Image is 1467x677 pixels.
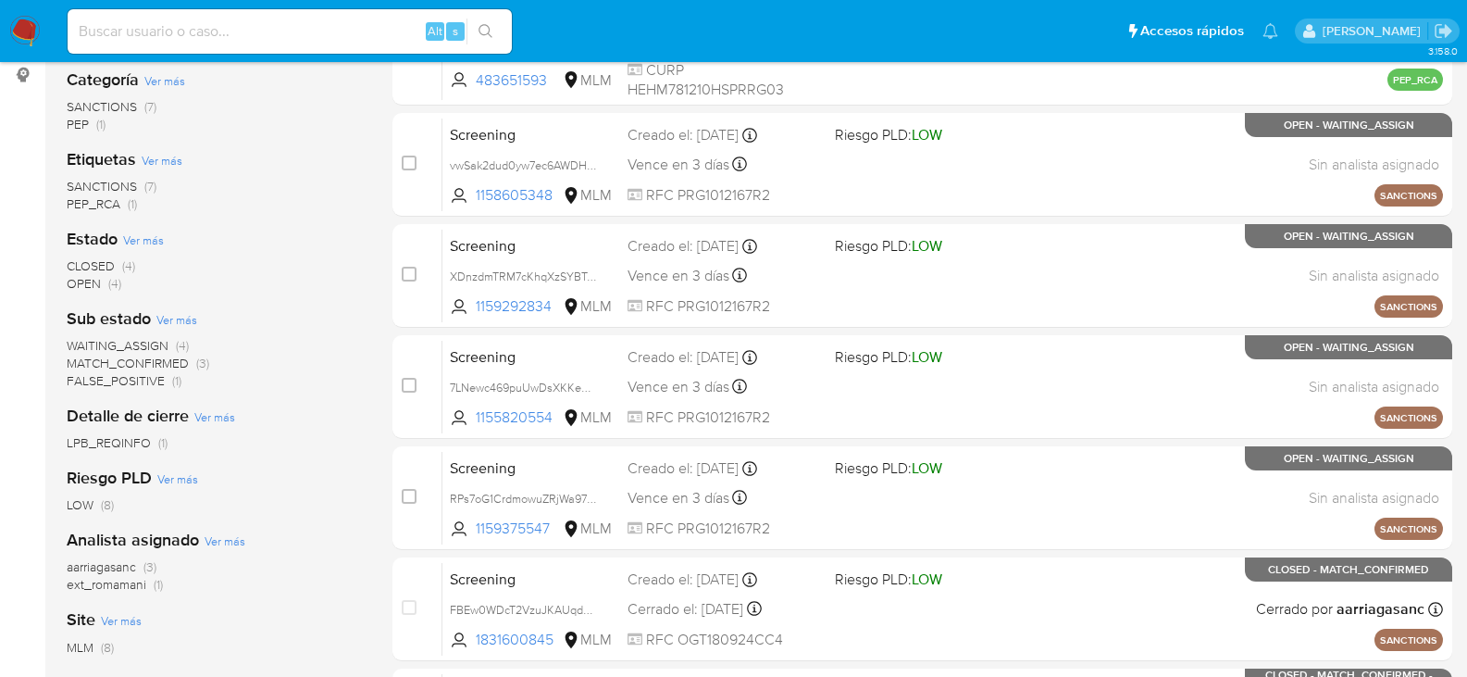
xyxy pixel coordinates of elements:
[428,22,442,40] span: Alt
[1434,21,1453,41] a: Salir
[1140,21,1244,41] span: Accesos rápidos
[1323,22,1427,40] p: cesar.gonzalez@mercadolibre.com.mx
[1262,23,1278,39] a: Notificaciones
[466,19,504,44] button: search-icon
[1428,44,1458,58] span: 3.158.0
[453,22,458,40] span: s
[68,19,512,44] input: Buscar usuario o caso...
